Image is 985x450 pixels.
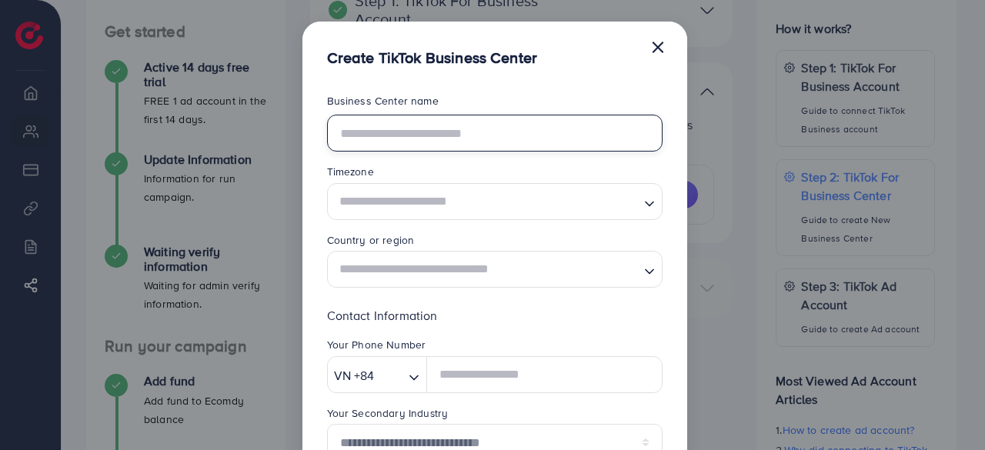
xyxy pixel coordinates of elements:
[334,255,638,284] input: Search for option
[327,232,415,248] label: Country or region
[327,356,428,393] div: Search for option
[334,365,351,387] span: VN
[354,365,374,387] span: +84
[327,251,663,288] div: Search for option
[334,187,638,215] input: Search for option
[650,31,666,62] button: Close
[327,46,538,68] h5: Create TikTok Business Center
[327,405,449,421] label: Your Secondary Industry
[379,364,402,388] input: Search for option
[327,306,663,325] p: Contact Information
[327,337,426,352] label: Your Phone Number
[327,93,663,115] legend: Business Center name
[920,381,973,438] iframe: Chat
[327,183,663,220] div: Search for option
[327,164,374,179] label: Timezone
